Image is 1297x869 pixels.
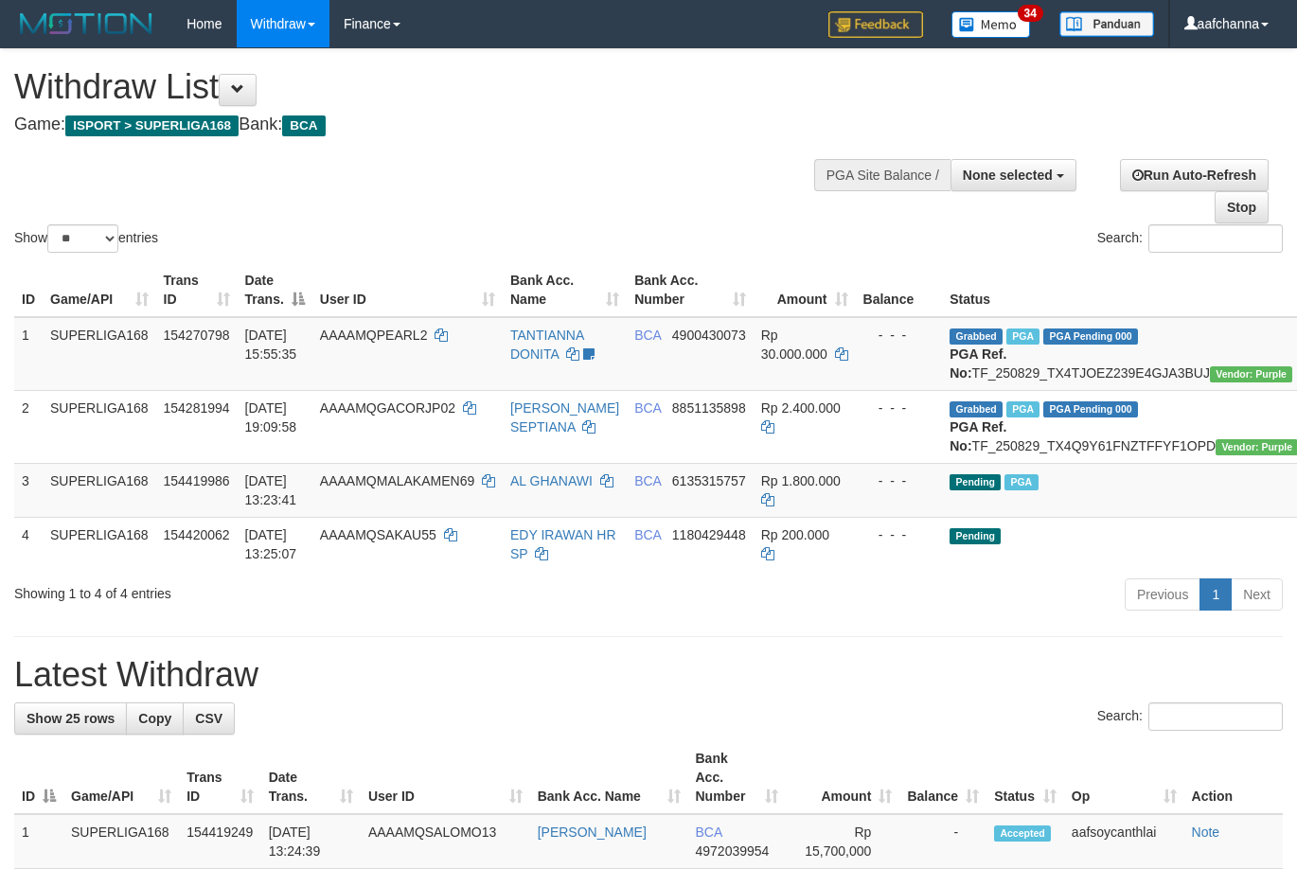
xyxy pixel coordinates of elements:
[950,346,1006,381] b: PGA Ref. No:
[950,474,1001,490] span: Pending
[951,159,1076,191] button: None selected
[238,263,312,317] th: Date Trans.: activate to sort column descending
[43,390,156,463] td: SUPERLIGA168
[986,741,1064,814] th: Status: activate to sort column ascending
[43,263,156,317] th: Game/API: activate to sort column ascending
[786,741,900,814] th: Amount: activate to sort column ascending
[179,814,260,869] td: 154419249
[538,825,647,840] a: [PERSON_NAME]
[863,326,935,345] div: - - -
[63,741,179,814] th: Game/API: activate to sort column ascending
[261,814,361,869] td: [DATE] 13:24:39
[320,473,474,488] span: AAAAMQMALAKAMEN69
[261,741,361,814] th: Date Trans.: activate to sort column ascending
[634,400,661,416] span: BCA
[43,317,156,391] td: SUPERLIGA168
[672,400,746,416] span: Copy 8851135898 to clipboard
[164,473,230,488] span: 154419986
[863,471,935,490] div: - - -
[1215,191,1269,223] a: Stop
[14,576,526,603] div: Showing 1 to 4 of 4 entries
[530,741,688,814] th: Bank Acc. Name: activate to sort column ascending
[510,328,584,362] a: TANTIANNA DONITA
[761,473,841,488] span: Rp 1.800.000
[361,741,530,814] th: User ID: activate to sort column ascending
[195,711,222,726] span: CSV
[1018,5,1043,22] span: 34
[164,328,230,343] span: 154270798
[312,263,503,317] th: User ID: activate to sort column ascending
[14,317,43,391] td: 1
[1148,224,1283,253] input: Search:
[1192,825,1220,840] a: Note
[627,263,754,317] th: Bank Acc. Number: activate to sort column ascending
[183,702,235,735] a: CSV
[320,527,436,542] span: AAAAMQSAKAU55
[245,473,297,507] span: [DATE] 13:23:41
[963,168,1053,183] span: None selected
[138,711,171,726] span: Copy
[1006,328,1039,345] span: Marked by aafmaleo
[245,527,297,561] span: [DATE] 13:25:07
[761,328,827,362] span: Rp 30.000.000
[899,741,986,814] th: Balance: activate to sort column ascending
[503,263,627,317] th: Bank Acc. Name: activate to sort column ascending
[179,741,260,814] th: Trans ID: activate to sort column ascending
[950,528,1001,544] span: Pending
[510,527,616,561] a: EDY IRAWAN HR SP
[245,400,297,434] span: [DATE] 19:09:58
[950,328,1003,345] span: Grabbed
[14,517,43,571] td: 4
[994,825,1051,842] span: Accepted
[863,399,935,417] div: - - -
[786,814,900,869] td: Rp 15,700,000
[14,702,127,735] a: Show 25 rows
[282,115,325,136] span: BCA
[14,656,1283,694] h1: Latest Withdraw
[634,473,661,488] span: BCA
[14,741,63,814] th: ID: activate to sort column descending
[696,825,722,840] span: BCA
[634,328,661,343] span: BCA
[634,527,661,542] span: BCA
[14,68,845,106] h1: Withdraw List
[126,702,184,735] a: Copy
[14,390,43,463] td: 2
[14,263,43,317] th: ID
[510,400,619,434] a: [PERSON_NAME] SEPTIANA
[1231,578,1283,611] a: Next
[65,115,239,136] span: ISPORT > SUPERLIGA168
[1120,159,1269,191] a: Run Auto-Refresh
[14,9,158,38] img: MOTION_logo.png
[14,224,158,253] label: Show entries
[43,517,156,571] td: SUPERLIGA168
[361,814,530,869] td: AAAAMQSALOMO13
[1199,578,1232,611] a: 1
[754,263,856,317] th: Amount: activate to sort column ascending
[1064,814,1184,869] td: aafsoycanthlai
[245,328,297,362] span: [DATE] 15:55:35
[856,263,943,317] th: Balance
[47,224,118,253] select: Showentries
[1148,702,1283,731] input: Search:
[828,11,923,38] img: Feedback.jpg
[1097,702,1283,731] label: Search:
[814,159,951,191] div: PGA Site Balance /
[951,11,1031,38] img: Button%20Memo.svg
[696,843,770,859] span: Copy 4972039954 to clipboard
[1006,401,1039,417] span: Marked by aafnonsreyleab
[14,115,845,134] h4: Game: Bank:
[1097,224,1283,253] label: Search:
[761,400,841,416] span: Rp 2.400.000
[688,741,786,814] th: Bank Acc. Number: activate to sort column ascending
[672,328,746,343] span: Copy 4900430073 to clipboard
[761,527,829,542] span: Rp 200.000
[164,527,230,542] span: 154420062
[863,525,935,544] div: - - -
[43,463,156,517] td: SUPERLIGA168
[156,263,238,317] th: Trans ID: activate to sort column ascending
[672,527,746,542] span: Copy 1180429448 to clipboard
[1064,741,1184,814] th: Op: activate to sort column ascending
[63,814,179,869] td: SUPERLIGA168
[950,419,1006,453] b: PGA Ref. No:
